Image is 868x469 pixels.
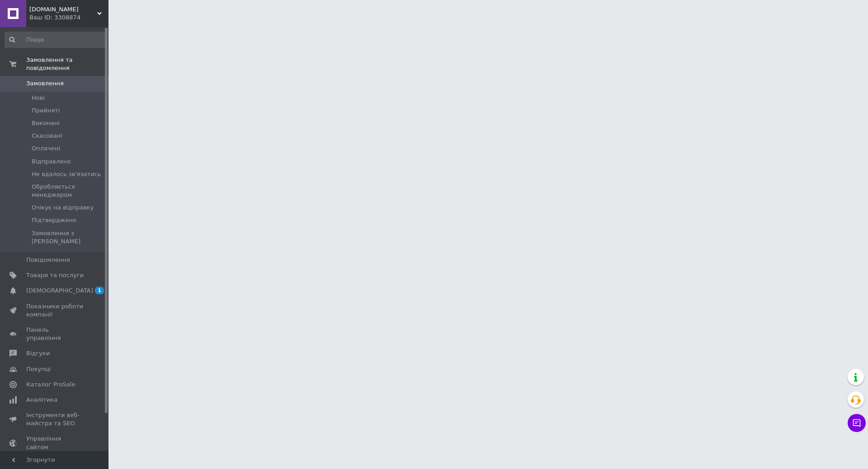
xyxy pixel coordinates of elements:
[26,411,84,427] span: Інструменти веб-майстра та SEO
[29,5,97,14] span: 220PLUS.COM.UA
[5,32,107,48] input: Пошук
[26,396,57,404] span: Аналітика
[32,144,60,153] span: Оплачені
[32,229,106,246] span: Замовлення з [PERSON_NAME]
[32,94,45,102] span: Нові
[95,287,104,294] span: 1
[26,256,70,264] span: Повідомлення
[848,414,866,432] button: Чат з покупцем
[32,158,71,166] span: Відправлено
[26,79,64,88] span: Замовлення
[32,132,62,140] span: Скасовані
[32,216,76,224] span: Підтверджено
[32,119,60,127] span: Виконані
[26,302,84,319] span: Показники роботи компанії
[32,183,106,199] span: Обробляється менеджером
[26,349,50,358] span: Відгуки
[26,365,51,373] span: Покупці
[32,170,101,178] span: Не вдалось зв'язатись
[32,204,94,212] span: Очікує на відправку
[26,56,108,72] span: Замовлення та повідомлення
[26,381,75,389] span: Каталог ProSale
[26,287,93,295] span: [DEMOGRAPHIC_DATA]
[32,107,60,115] span: Прийняті
[26,435,84,451] span: Управління сайтом
[29,14,108,22] div: Ваш ID: 3308874
[26,326,84,342] span: Панель управління
[26,271,84,279] span: Товари та послуги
